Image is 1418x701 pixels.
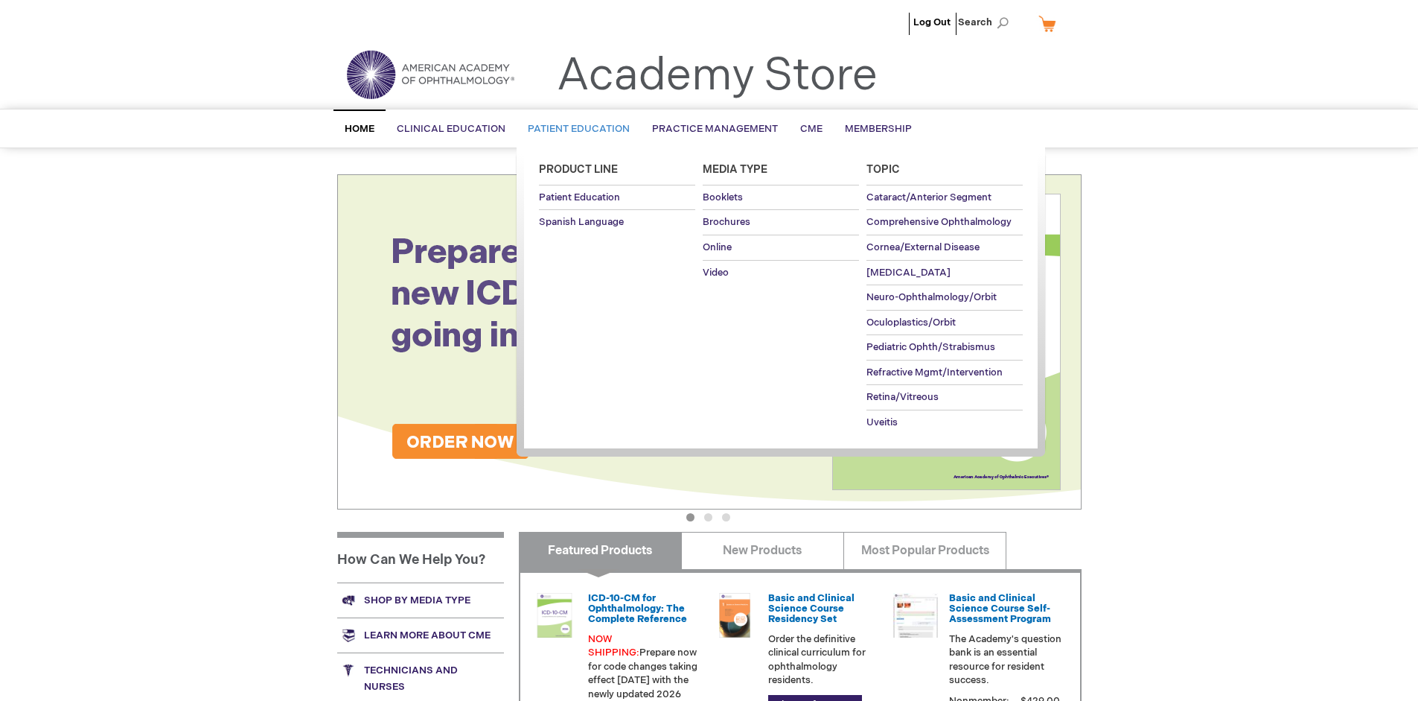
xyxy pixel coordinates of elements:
[519,532,682,569] a: Featured Products
[686,513,694,521] button: 1 of 3
[866,367,1003,378] span: Refractive Mgmt/Intervention
[539,191,620,203] span: Patient Education
[866,241,980,253] span: Cornea/External Disease
[768,632,881,688] p: Order the definitive clinical curriculum for ophthalmology residents.
[681,532,844,569] a: New Products
[652,123,778,135] span: Practice Management
[722,513,730,521] button: 3 of 3
[913,16,951,28] a: Log Out
[893,593,938,638] img: bcscself_20.jpg
[703,216,750,228] span: Brochures
[539,216,624,228] span: Spanish Language
[866,267,951,279] span: [MEDICAL_DATA]
[703,191,743,203] span: Booklets
[345,123,374,135] span: Home
[337,583,504,618] a: Shop by media type
[958,7,1015,37] span: Search
[866,291,997,303] span: Neuro-Ophthalmology/Orbit
[712,593,757,638] img: 02850963u_47.png
[768,592,855,626] a: Basic and Clinical Science Course Residency Set
[539,163,618,176] span: Product Line
[703,163,767,176] span: Media Type
[337,532,504,583] h1: How Can We Help You?
[843,532,1006,569] a: Most Popular Products
[588,592,687,626] a: ICD-10-CM for Ophthalmology: The Complete Reference
[532,593,577,638] img: 0120008u_42.png
[845,123,912,135] span: Membership
[703,241,732,253] span: Online
[528,123,630,135] span: Patient Education
[397,123,505,135] span: Clinical Education
[866,163,900,176] span: Topic
[866,191,991,203] span: Cataract/Anterior Segment
[800,123,823,135] span: CME
[866,341,995,353] span: Pediatric Ophth/Strabismus
[949,592,1051,626] a: Basic and Clinical Science Course Self-Assessment Program
[866,416,898,428] span: Uveitis
[557,49,878,103] a: Academy Store
[866,391,939,403] span: Retina/Vitreous
[866,216,1012,228] span: Comprehensive Ophthalmology
[866,317,956,329] span: Oculoplastics/Orbit
[703,267,729,279] span: Video
[588,633,639,659] font: NOW SHIPPING:
[704,513,712,521] button: 2 of 3
[337,618,504,653] a: Learn more about CME
[949,632,1062,688] p: The Academy's question bank is an essential resource for resident success.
